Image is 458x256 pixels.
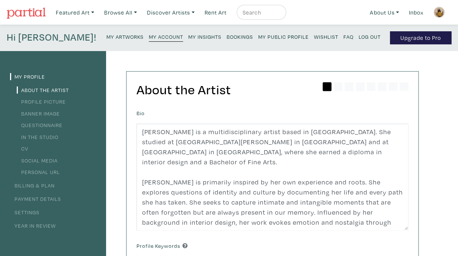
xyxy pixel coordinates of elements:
[188,33,221,40] small: My Insights
[227,31,253,41] a: Bookings
[359,31,381,41] a: Log Out
[188,31,221,41] a: My Insights
[137,124,408,230] textarea: [PERSON_NAME] is a multidisciplinary artist based in [GEOGRAPHIC_DATA]. She studied at [GEOGRAPHI...
[149,33,183,40] small: My Account
[366,5,402,20] a: About Us
[17,98,66,105] a: Profile Picture
[10,182,55,189] a: Billing & Plan
[17,145,28,152] a: CV
[17,157,58,164] a: Social Media
[359,33,381,40] small: Log Out
[10,73,45,80] a: My Profile
[144,5,198,20] a: Discover Artists
[17,121,63,129] a: Questionnaire
[137,109,145,117] label: Bio
[10,209,39,216] a: Settings
[258,33,309,40] small: My Public Profile
[242,8,279,17] input: Search
[258,31,309,41] a: My Public Profile
[406,5,427,20] a: Inbox
[343,33,353,40] small: FAQ
[137,82,408,98] h2: About the Artist
[52,5,97,20] a: Featured Art
[227,33,253,40] small: Bookings
[149,31,183,42] a: My Account
[201,5,230,20] a: Rent Art
[343,31,353,41] a: FAQ
[314,33,338,40] small: Wishlist
[7,31,96,44] h4: Hi [PERSON_NAME]!
[390,31,451,44] a: Upgrade to Pro
[106,31,144,41] a: My Artworks
[101,5,140,20] a: Browse All
[17,168,60,176] a: Personal URL
[17,86,69,94] a: About the Artist
[314,31,338,41] a: Wishlist
[106,33,144,40] small: My Artworks
[137,242,188,250] label: Profile Keywords
[10,222,56,229] a: Year in Review
[10,195,61,202] a: Payment Details
[433,7,445,18] img: phpThumb.php
[17,133,58,140] a: In the Studio
[17,110,60,117] a: Banner Image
